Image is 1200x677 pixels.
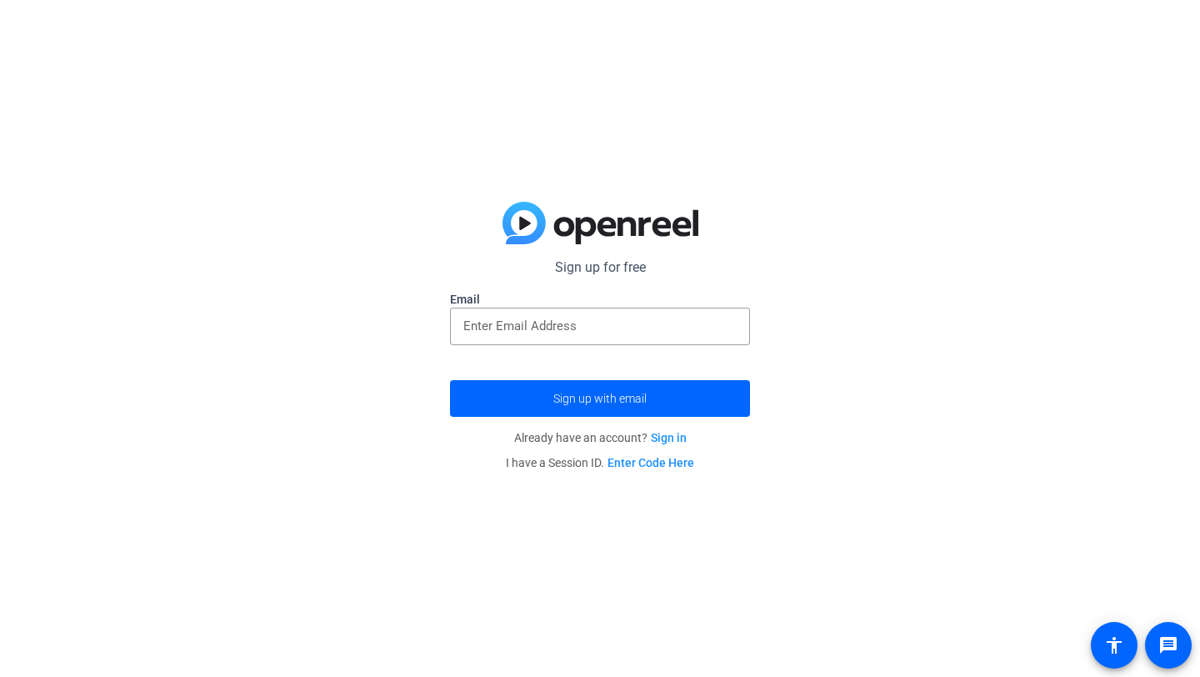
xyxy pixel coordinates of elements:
mat-icon: message [1158,635,1178,655]
p: Sign up for free [450,258,750,278]
span: I have a Session ID. [506,456,694,469]
a: Sign in [651,431,687,444]
input: Enter Email Address [463,316,737,336]
button: Sign up with email [450,380,750,417]
img: blue-gradient.svg [502,202,698,245]
mat-icon: accessibility [1104,635,1124,655]
label: Email [450,291,750,308]
span: Already have an account? [514,431,687,444]
a: Enter Code Here [607,456,694,469]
